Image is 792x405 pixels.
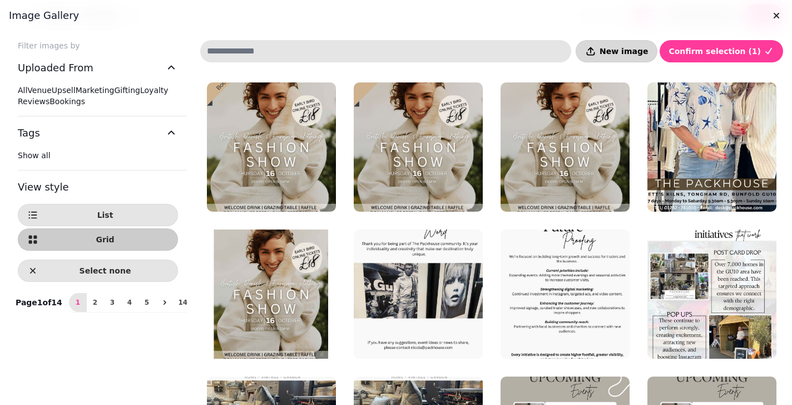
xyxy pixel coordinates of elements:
[647,230,776,359] img: Beige Neutral Minimalist Upcoming Events Instagram Post-4.jpg
[42,236,169,243] span: Grid
[669,47,761,55] span: Confirm selection ( 1 )
[142,299,151,306] span: 5
[647,82,776,212] img: USE THIS FOOTER -13.png
[501,230,630,359] img: Beige Neutral Minimalist Upcoming Events Instagram Post-7.jpg
[576,40,657,62] button: New image
[18,260,178,282] button: Select none
[18,150,178,170] div: Tags
[18,116,178,150] button: Tags
[114,86,140,95] span: Gifting
[76,86,115,95] span: Marketing
[42,267,169,275] span: Select none
[73,299,82,306] span: 1
[11,297,67,308] p: Page 1 of 14
[125,299,134,306] span: 4
[18,97,49,106] span: Reviews
[9,40,187,51] label: Filter images by
[155,293,174,312] button: next
[174,293,192,312] button: 14
[207,82,336,212] img: Fashion show event-2.jpg
[354,82,483,212] img: Fashion show event-4.png
[501,82,630,212] img: Fashion show event-2.png
[108,299,117,306] span: 3
[18,204,178,226] button: List
[138,293,156,312] button: 5
[27,86,51,95] span: Venue
[354,230,483,359] img: Beige Neutral Minimalist Upcoming Events Instagram Post-8.jpg
[18,85,178,116] div: Uploaded From
[179,299,187,306] span: 14
[9,9,783,22] h3: Image gallery
[49,97,85,106] span: Bookings
[86,293,104,312] button: 2
[140,86,169,95] span: Loyalty
[18,179,178,195] h3: View style
[600,47,648,55] span: New image
[18,51,178,85] button: Uploaded From
[18,151,51,160] span: Show all
[660,40,783,62] button: Confirm selection (1)
[52,86,76,95] span: Upsell
[69,293,192,312] nav: Pagination
[69,293,87,312] button: 1
[42,211,169,219] span: List
[18,86,27,95] span: All
[103,293,121,312] button: 3
[207,230,336,359] img: Fashion show event.jpg
[121,293,138,312] button: 4
[91,299,100,306] span: 2
[18,228,178,251] button: Grid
